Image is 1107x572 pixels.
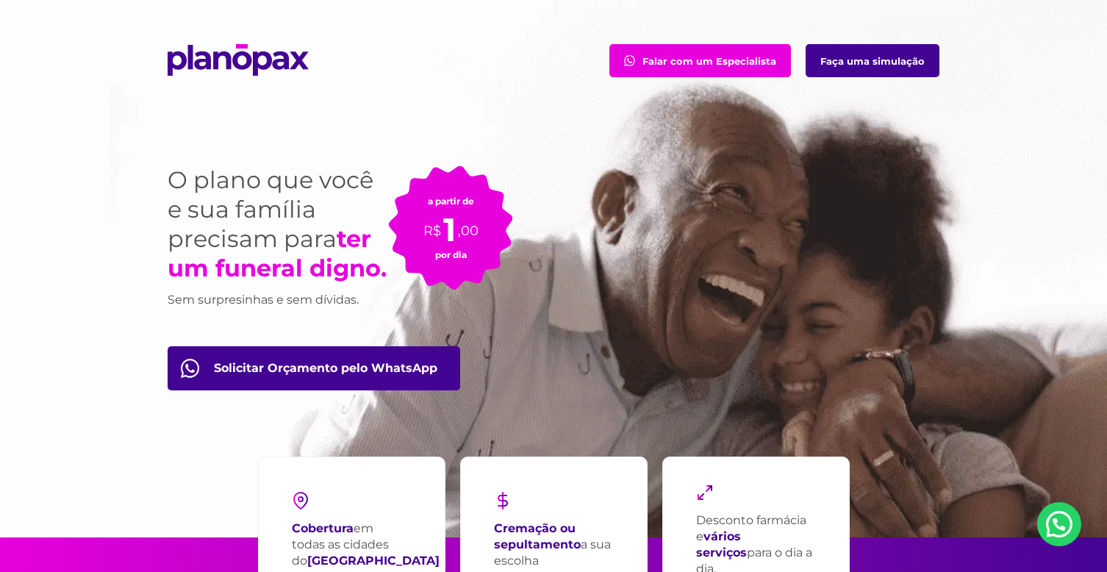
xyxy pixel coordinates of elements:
img: fale com consultor [181,359,199,378]
img: fale com consultor [624,55,635,66]
img: pin [292,492,309,510]
img: maximize [696,484,714,501]
strong: Cobertura [292,521,354,535]
strong: ter um funeral digno. [168,224,387,282]
a: Orçamento pelo WhatsApp btn-orcamento [168,346,460,390]
h3: Sem surpresinhas e sem dívidas. [168,290,388,310]
span: 1 [443,210,456,249]
small: por dia [435,249,467,260]
img: dollar [494,492,512,510]
strong: Cremação ou sepultamento [494,521,581,551]
a: Falar com um Especialista [609,44,791,77]
strong: vários serviços [696,529,747,560]
strong: [GEOGRAPHIC_DATA] [307,554,440,568]
a: Nosso Whatsapp [1037,502,1081,546]
h1: O plano que você e sua família precisam para [168,165,388,283]
p: em todas as cidades do [292,521,440,569]
img: planopax [168,44,309,76]
p: a sua escolha [494,521,614,569]
a: Faça uma simulação [806,44,939,77]
small: a partir de [428,196,474,207]
p: R$ ,00 [423,207,479,240]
